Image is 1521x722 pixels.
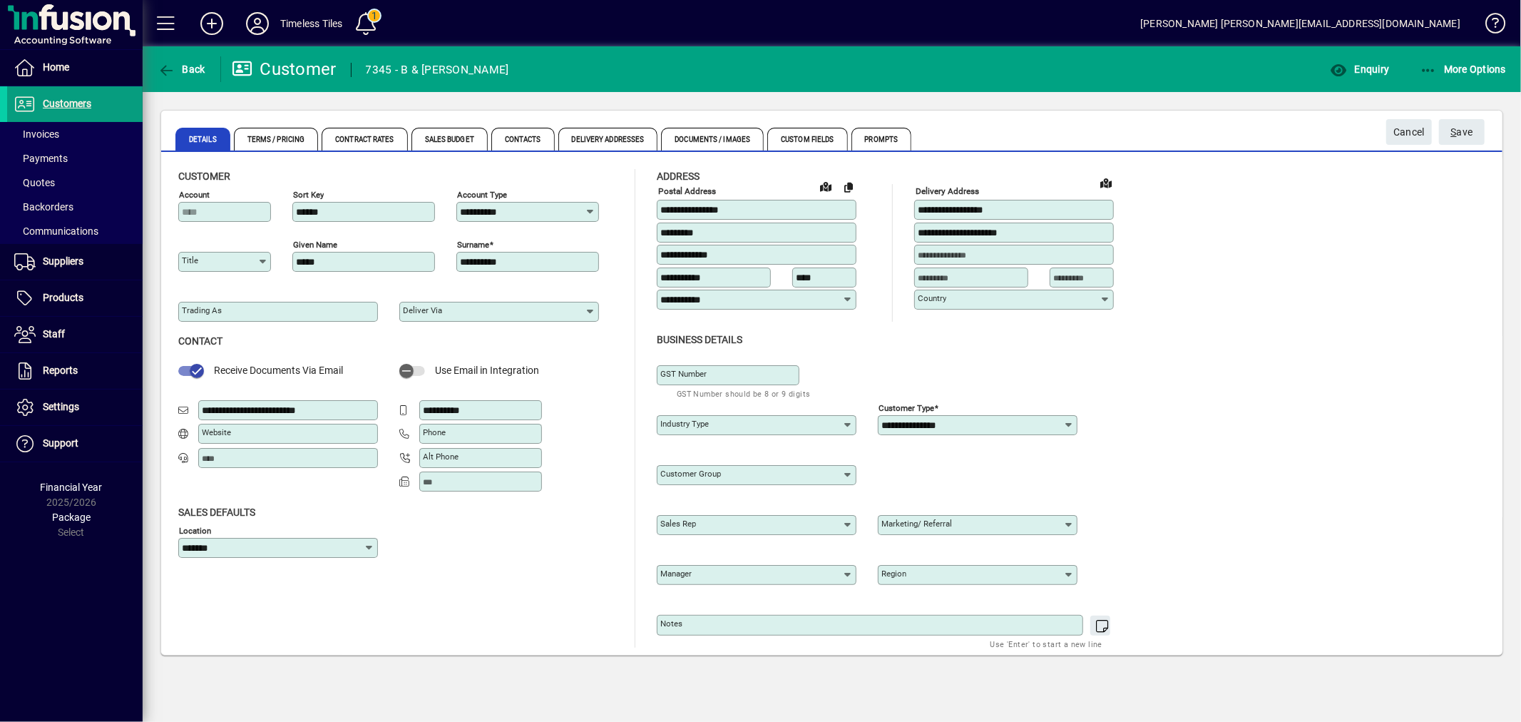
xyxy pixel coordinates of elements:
mat-label: Trading as [182,305,222,315]
a: Communications [7,219,143,243]
span: Details [175,128,230,151]
button: Cancel [1386,119,1432,145]
span: Custom Fields [767,128,847,151]
mat-label: Given name [293,240,337,250]
mat-label: Country [918,293,946,303]
a: Backorders [7,195,143,219]
span: Documents / Images [661,128,764,151]
mat-label: Notes [660,619,682,629]
span: Cancel [1393,121,1425,144]
span: Invoices [14,128,59,140]
div: Customer [232,58,337,81]
span: Communications [14,225,98,237]
span: Sales Budget [411,128,488,151]
a: Knowledge Base [1475,3,1503,49]
a: Suppliers [7,244,143,280]
span: Use Email in Integration [435,365,539,376]
mat-label: Website [202,427,231,437]
mat-hint: Use 'Enter' to start a new line [990,636,1102,652]
span: Products [43,292,83,303]
span: Customer [178,171,230,182]
a: Products [7,280,143,316]
mat-label: Account [179,190,210,200]
button: More Options [1416,56,1510,82]
button: Back [154,56,209,82]
button: Save [1439,119,1485,145]
mat-label: Deliver via [403,305,442,315]
div: [PERSON_NAME] [PERSON_NAME][EMAIL_ADDRESS][DOMAIN_NAME] [1140,12,1460,35]
span: Settings [43,401,79,412]
a: Payments [7,146,143,171]
span: Delivery Addresses [558,128,658,151]
span: Enquiry [1330,63,1389,75]
a: Home [7,50,143,86]
span: Business details [657,334,742,345]
span: Terms / Pricing [234,128,319,151]
mat-label: Phone [423,427,446,437]
span: Quotes [14,177,55,188]
mat-label: Sort key [293,190,324,200]
span: Package [52,512,91,523]
a: Settings [7,390,143,425]
a: Reports [7,353,143,389]
mat-label: Marketing/ Referral [881,519,952,529]
mat-label: Title [182,255,198,265]
span: Staff [43,328,65,340]
mat-label: Region [881,569,906,579]
span: Receive Documents Via Email [214,365,343,376]
span: Contact [178,335,222,347]
span: Suppliers [43,255,83,267]
a: Staff [7,317,143,352]
span: Backorders [14,201,73,213]
mat-label: Industry type [660,419,709,429]
mat-label: Alt Phone [423,452,459,462]
mat-label: Surname [457,240,489,250]
app-page-header-button: Back [143,56,221,82]
span: Prompts [851,128,912,151]
mat-label: Customer type [879,402,934,412]
button: Add [189,11,235,36]
span: Sales defaults [178,507,255,518]
span: Home [43,61,69,73]
span: Payments [14,153,68,164]
span: Customers [43,98,91,109]
span: Reports [43,365,78,376]
mat-label: Manager [660,569,692,579]
a: Invoices [7,122,143,146]
mat-label: GST Number [660,369,707,379]
span: Contract Rates [322,128,407,151]
span: More Options [1420,63,1507,75]
a: Quotes [7,171,143,195]
mat-label: Account Type [457,190,507,200]
mat-label: Customer group [660,469,721,479]
a: View on map [814,175,837,198]
div: 7345 - B & [PERSON_NAME] [366,59,509,81]
span: Address [657,171,700,182]
span: Support [43,437,78,449]
button: Copy to Delivery address [837,176,860,198]
mat-hint: GST Number should be 8 or 9 digits [677,385,811,402]
mat-label: Sales rep [660,519,696,529]
span: Back [158,63,205,75]
span: Financial Year [41,482,103,493]
span: S [1451,126,1457,138]
div: Timeless Tiles [280,12,342,35]
span: ave [1451,121,1473,144]
button: Profile [235,11,280,36]
span: Contacts [491,128,555,151]
a: View on map [1095,171,1117,194]
a: Support [7,426,143,462]
mat-label: Location [179,525,211,535]
button: Enquiry [1326,56,1393,82]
